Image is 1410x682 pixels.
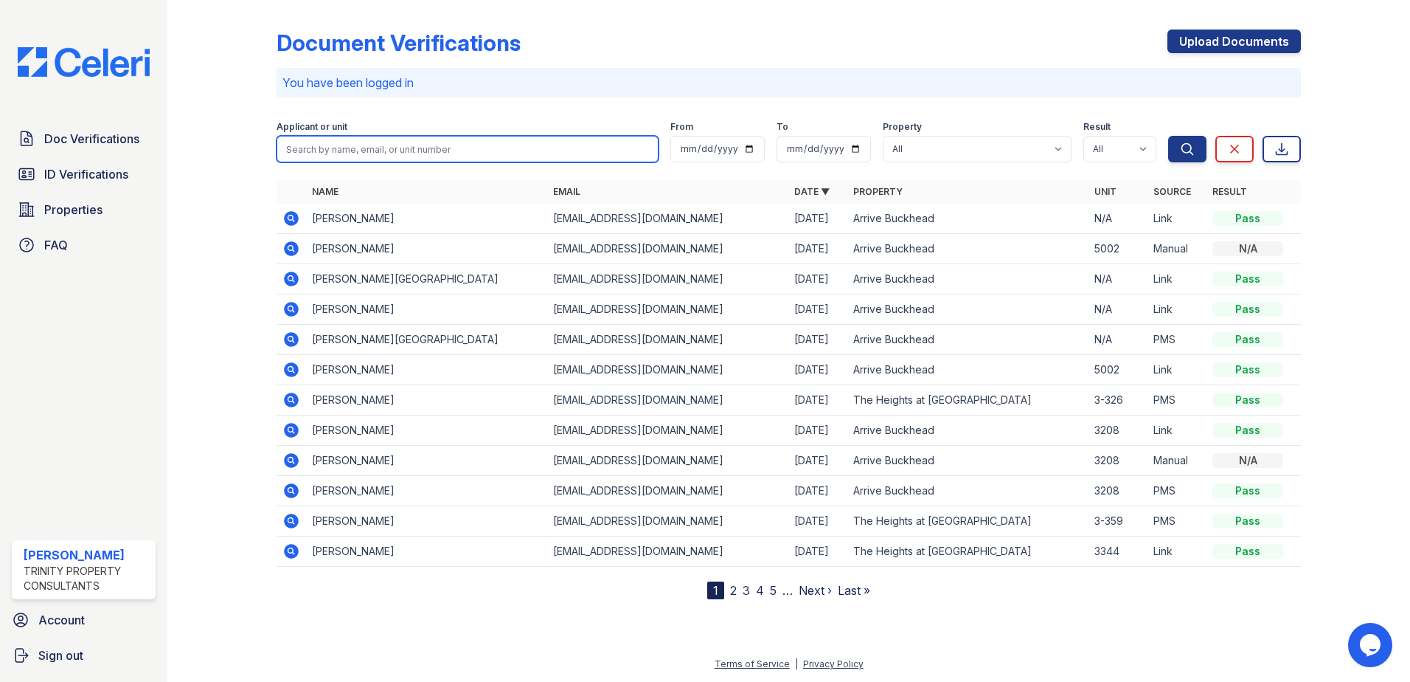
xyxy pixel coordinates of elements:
[847,385,1088,416] td: The Heights at [GEOGRAPHIC_DATA]
[670,121,693,133] label: From
[788,204,847,234] td: [DATE]
[1147,416,1206,446] td: Link
[788,355,847,385] td: [DATE]
[547,446,788,476] td: [EMAIL_ADDRESS][DOMAIN_NAME]
[547,325,788,355] td: [EMAIL_ADDRESS][DOMAIN_NAME]
[838,583,870,598] a: Last »
[44,236,68,254] span: FAQ
[847,264,1088,294] td: Arrive Buckhead
[847,234,1088,264] td: Arrive Buckhead
[799,583,832,598] a: Next ›
[1094,186,1116,197] a: Unit
[1212,423,1283,438] div: Pass
[847,294,1088,325] td: Arrive Buckhead
[770,583,777,598] a: 5
[306,264,547,294] td: [PERSON_NAME][GEOGRAPHIC_DATA]
[1153,186,1191,197] a: Source
[1088,355,1147,385] td: 5002
[312,186,338,197] a: Name
[12,159,156,189] a: ID Verifications
[1212,483,1283,498] div: Pass
[1212,272,1283,286] div: Pass
[853,186,903,197] a: Property
[306,446,547,476] td: [PERSON_NAME]
[277,136,659,162] input: Search by name, email, or unit number
[1212,211,1283,226] div: Pass
[547,294,788,325] td: [EMAIL_ADDRESS][DOMAIN_NAME]
[743,583,750,598] a: 3
[847,416,1088,446] td: Arrive Buckhead
[1147,476,1206,506] td: PMS
[277,121,347,133] label: Applicant or unit
[788,325,847,355] td: [DATE]
[24,546,150,564] div: [PERSON_NAME]
[707,582,724,599] div: 1
[1212,453,1283,468] div: N/A
[788,385,847,416] td: [DATE]
[547,264,788,294] td: [EMAIL_ADDRESS][DOMAIN_NAME]
[306,234,547,264] td: [PERSON_NAME]
[306,385,547,416] td: [PERSON_NAME]
[24,564,150,593] div: Trinity Property Consultants
[6,47,162,77] img: CE_Logo_Blue-a8612792a0a2168367f1c8372b55b34899dd931a85d93a1a3d3e32e68fde9ad4.png
[1212,186,1247,197] a: Result
[803,658,864,669] a: Privacy Policy
[306,325,547,355] td: [PERSON_NAME][GEOGRAPHIC_DATA]
[277,30,521,56] div: Document Verifications
[788,476,847,506] td: [DATE]
[1147,325,1206,355] td: PMS
[44,130,139,148] span: Doc Verifications
[1088,204,1147,234] td: N/A
[306,204,547,234] td: [PERSON_NAME]
[788,537,847,567] td: [DATE]
[44,201,103,218] span: Properties
[1212,544,1283,559] div: Pass
[1088,325,1147,355] td: N/A
[1147,385,1206,416] td: PMS
[1088,537,1147,567] td: 3344
[6,641,162,670] a: Sign out
[6,605,162,635] a: Account
[1088,385,1147,416] td: 3-326
[1212,332,1283,347] div: Pass
[1212,362,1283,377] div: Pass
[795,658,798,669] div: |
[12,230,156,260] a: FAQ
[547,476,788,506] td: [EMAIL_ADDRESS][DOMAIN_NAME]
[730,583,737,598] a: 2
[1348,623,1395,667] iframe: chat widget
[547,355,788,385] td: [EMAIL_ADDRESS][DOMAIN_NAME]
[306,294,547,325] td: [PERSON_NAME]
[794,186,830,197] a: Date ▼
[847,506,1088,537] td: The Heights at [GEOGRAPHIC_DATA]
[553,186,580,197] a: Email
[1083,121,1111,133] label: Result
[788,294,847,325] td: [DATE]
[1212,514,1283,528] div: Pass
[847,355,1088,385] td: Arrive Buckhead
[847,446,1088,476] td: Arrive Buckhead
[847,476,1088,506] td: Arrive Buckhead
[883,121,922,133] label: Property
[1088,234,1147,264] td: 5002
[12,195,156,224] a: Properties
[847,325,1088,355] td: Arrive Buckhead
[1212,393,1283,407] div: Pass
[1088,294,1147,325] td: N/A
[1088,506,1147,537] td: 3-359
[547,416,788,446] td: [EMAIL_ADDRESS][DOMAIN_NAME]
[282,74,1295,92] p: You have been logged in
[38,611,85,629] span: Account
[777,121,788,133] label: To
[782,582,793,599] span: …
[1147,355,1206,385] td: Link
[788,506,847,537] td: [DATE]
[1147,446,1206,476] td: Manual
[547,234,788,264] td: [EMAIL_ADDRESS][DOMAIN_NAME]
[1088,476,1147,506] td: 3208
[1212,241,1283,256] div: N/A
[306,476,547,506] td: [PERSON_NAME]
[1147,537,1206,567] td: Link
[306,416,547,446] td: [PERSON_NAME]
